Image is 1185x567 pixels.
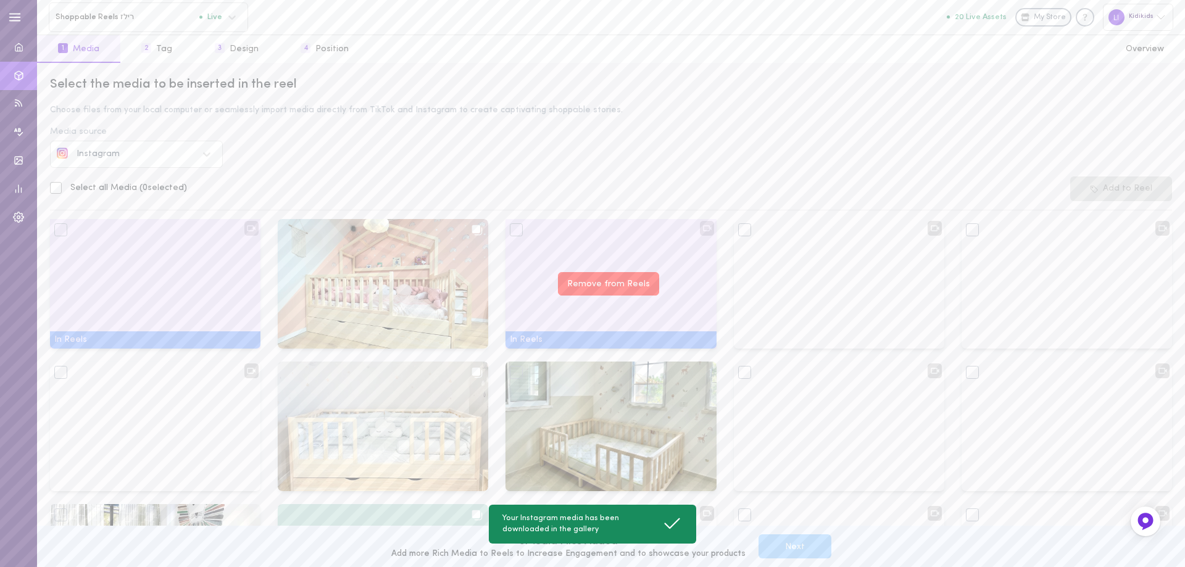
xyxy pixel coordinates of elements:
[1136,512,1155,531] img: Feedback Button
[58,43,68,53] span: 1
[37,35,120,63] button: 1Media
[1105,35,1185,63] button: Overview
[120,35,193,63] button: 2Tag
[278,362,488,491] img: Media null
[57,147,68,159] img: social
[280,35,370,63] button: 4Position
[505,362,716,491] img: Media 17940950897902600
[56,12,199,22] span: Shoppable Reels רילז
[558,272,659,296] button: Remove from Reels
[502,513,660,535] span: Your Instagram media has been downloaded in the gallery
[1076,8,1094,27] div: Knowledge center
[1015,8,1071,27] a: My Store
[50,128,1172,136] div: Media source
[391,550,746,558] div: Add more Rich Media to Reels to Increase Engagement and to showcase your products
[141,43,151,53] span: 2
[194,35,280,63] button: 3Design
[77,149,120,159] span: Instagram
[947,13,1015,22] a: 20 Live Assets
[50,76,1172,93] div: Select the media to be inserted in the reel
[391,534,746,550] div: 6 Media Files Added
[301,43,310,53] span: 4
[50,106,1172,115] div: Choose files from your local computer or seamlessly import media directly from TikTok and Instagr...
[199,13,222,21] span: Live
[1103,4,1173,30] div: Kidikids
[1034,12,1066,23] span: My Store
[947,13,1007,21] button: 20 Live Assets
[1070,176,1172,201] button: Add to Reel
[215,43,225,53] span: 3
[278,219,488,349] img: Media null
[759,534,831,558] button: Next
[70,183,187,192] span: Select all Media ( 0 selected)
